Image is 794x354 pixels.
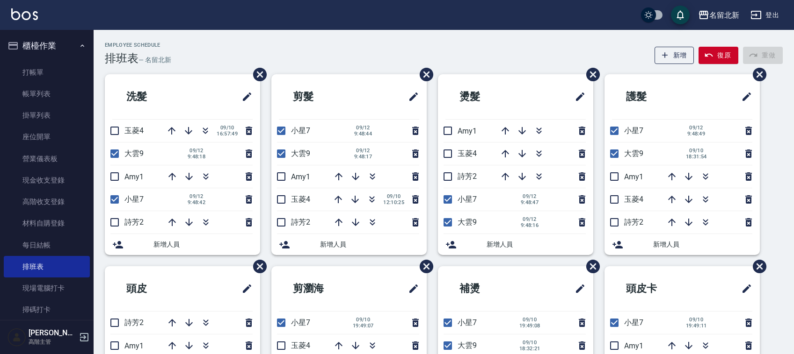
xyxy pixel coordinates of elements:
span: Amy1 [458,127,477,135]
span: 9:48:49 [686,131,707,137]
span: 小星7 [291,126,310,135]
span: 詩芳2 [124,218,144,227]
span: 修改班表的標題 [402,85,419,108]
span: 玉菱4 [291,341,310,350]
span: 詩芳2 [624,218,643,227]
span: 12:10:25 [383,199,404,205]
span: 09/10 [383,193,404,199]
span: 18:32:21 [519,346,540,352]
div: 名留北新 [709,9,739,21]
span: 09/12 [186,193,207,199]
span: 刪除班表 [246,253,268,280]
h2: 頭皮 [112,272,198,305]
span: 玉菱4 [124,126,144,135]
span: 新增人員 [320,240,419,249]
span: 玉菱4 [624,195,643,204]
span: 小星7 [624,318,643,327]
span: 小星7 [458,318,477,327]
a: 營業儀表板 [4,148,90,170]
a: 每日結帳 [4,234,90,256]
span: 大雲9 [291,149,310,158]
button: 櫃檯作業 [4,34,90,58]
span: 09/12 [186,148,207,154]
span: 詩芳2 [124,318,144,327]
h2: 補燙 [445,272,532,305]
p: 高階主管 [29,338,76,346]
a: 材料自購登錄 [4,212,90,234]
span: 9:48:17 [353,154,373,160]
span: 修改班表的標題 [569,85,586,108]
div: 新增人員 [438,234,593,255]
span: 9:48:42 [186,199,207,205]
div: 新增人員 [605,234,760,255]
a: 座位開單 [4,126,90,148]
img: Logo [11,8,38,20]
h5: [PERSON_NAME] [29,328,76,338]
span: Amy1 [124,341,144,350]
span: 小星7 [458,195,477,204]
span: 玉菱4 [458,149,477,158]
span: 刪除班表 [746,253,768,280]
a: 現金收支登錄 [4,170,90,191]
span: 刪除班表 [413,253,435,280]
span: 新增人員 [487,240,586,249]
img: Person [7,328,26,347]
span: 19:49:08 [519,323,540,329]
span: Amy1 [624,341,643,350]
h2: 頭皮卡 [612,272,703,305]
span: 刪除班表 [746,61,768,88]
h2: Employee Schedule [105,42,171,48]
span: 19:49:07 [353,323,374,329]
a: 現場電腦打卡 [4,277,90,299]
span: 詩芳2 [458,172,477,181]
span: 新增人員 [153,240,253,249]
a: 掛單列表 [4,105,90,126]
span: Amy1 [624,172,643,181]
span: 16:57:49 [217,131,238,137]
span: Amy1 [291,172,310,181]
span: 9:48:47 [519,199,540,205]
span: 09/10 [353,317,374,323]
span: 大雲9 [124,149,144,158]
button: 新增 [655,47,694,64]
span: 小星7 [291,318,310,327]
span: 大雲9 [458,341,477,350]
span: 刪除班表 [579,253,601,280]
span: 09/12 [686,125,707,131]
span: 09/12 [353,148,373,154]
span: 18:31:54 [686,154,707,160]
span: 玉菱4 [291,195,310,204]
h2: 燙髮 [445,80,532,113]
h2: 剪髮 [279,80,365,113]
a: 排班表 [4,256,90,277]
a: 打帳單 [4,62,90,83]
a: 掃碼打卡 [4,299,90,320]
h2: 洗髮 [112,80,198,113]
span: 小星7 [124,195,144,204]
button: save [671,6,690,24]
div: 新增人員 [271,234,427,255]
span: 小星7 [624,126,643,135]
span: 修改班表的標題 [402,277,419,300]
span: 09/10 [686,148,707,154]
span: Amy1 [124,172,144,181]
button: 名留北新 [694,6,743,25]
span: 09/12 [519,193,540,199]
span: 修改班表的標題 [736,277,752,300]
span: 9:48:18 [186,154,207,160]
h3: 排班表 [105,52,138,65]
span: 修改班表的標題 [236,277,253,300]
button: 登出 [747,7,783,24]
h2: 剪瀏海 [279,272,370,305]
a: 帳單列表 [4,83,90,105]
span: 大雲9 [458,218,477,227]
span: 19:49:11 [686,323,707,329]
h6: — 名留北新 [138,55,171,65]
span: 09/12 [353,125,373,131]
span: 9:48:16 [519,222,540,228]
span: 09/12 [519,216,540,222]
span: 刪除班表 [413,61,435,88]
span: 09/10 [217,125,238,131]
span: 大雲9 [624,149,643,158]
button: 復原 [699,47,738,64]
